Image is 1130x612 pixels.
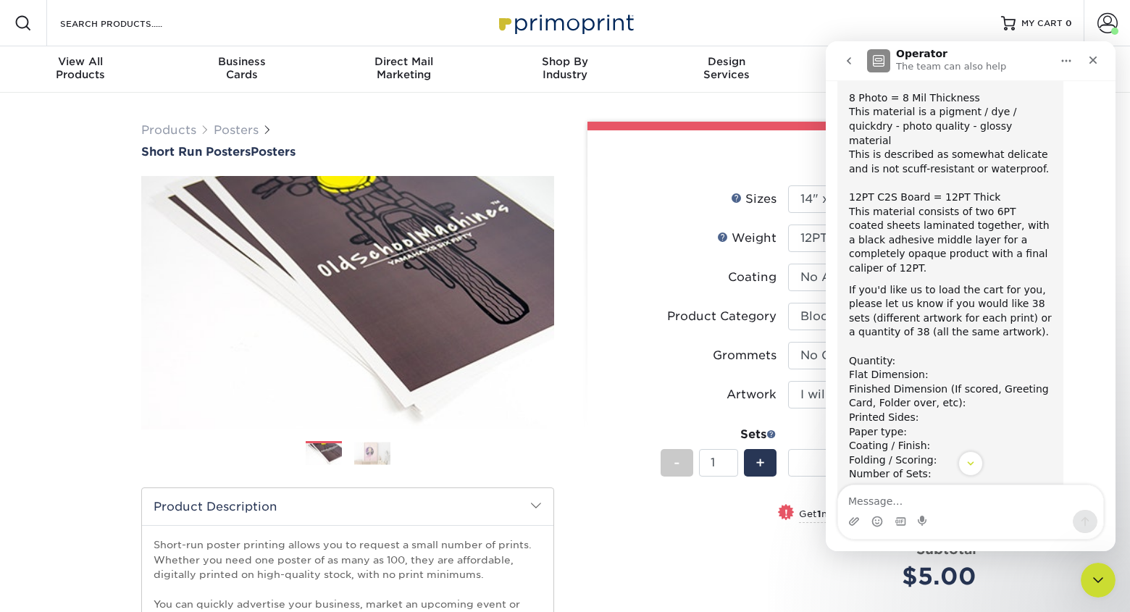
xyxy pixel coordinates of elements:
h1: Posters [141,145,554,159]
button: Upload attachment [22,474,34,486]
img: Primoprint [493,7,637,38]
a: BusinessCards [162,46,323,93]
iframe: Intercom live chat [1081,563,1116,598]
div: Quantity per Set [788,426,976,443]
div: This is described as somewhat delicate and is not scuff-resistant or waterproof. ﻿​ ﻿12PT C2S Boa... [23,106,226,234]
img: Posters 01 [306,442,342,467]
a: Direct MailMarketing [323,46,485,93]
iframe: Intercom live chat [826,41,1116,551]
span: Shop By [485,55,646,68]
div: Weight [717,230,777,247]
div: Product Category [667,308,777,325]
button: Emoji picker [46,474,57,486]
strong: Subtotal [916,541,976,557]
h2: Product Description [142,488,553,525]
div: Coating [728,269,777,286]
div: Grommets [713,347,777,364]
button: Send a message… [247,469,272,492]
button: Start recording [92,474,104,486]
span: Resources [807,55,968,68]
a: DesignServices [645,46,807,93]
div: Industry [485,55,646,81]
a: Posters [214,123,259,137]
div: Artwork [727,386,777,403]
input: SEARCH PRODUCTS..... [59,14,200,32]
div: If you'd like us to load the cart for you, please let us know if you would like 38 sets (differen... [23,242,226,440]
a: Products [141,123,196,137]
div: Cards [162,55,323,81]
textarea: Message… [12,444,277,469]
span: MY CART [1021,17,1063,30]
div: Services [645,55,807,81]
span: Short Run Posters [141,145,251,159]
div: $5.00 [799,559,976,594]
div: Marketing [323,55,485,81]
span: Direct Mail [323,55,485,68]
strong: 1 [817,508,821,519]
div: Select your options: [599,130,977,185]
div: Our Short Run Poster Stock is available in two selections: ​﻿ ﻿8 Photo = 8 Mil Thickness ﻿This ma... [23,7,226,106]
button: Gif picker [69,474,80,486]
span: 0 [1066,18,1072,28]
a: Short Run PostersPosters [141,145,554,159]
a: Shop ByIndustry [485,46,646,93]
span: Business [162,55,323,68]
small: Get more posters per set for [799,508,976,523]
span: Design [645,55,807,68]
div: Sizes [731,190,777,208]
span: + [756,452,765,474]
img: Posters 02 [354,442,390,464]
span: ! [784,506,788,521]
span: - [674,452,680,474]
img: Short Run Posters 01 [141,160,554,445]
button: Scroll to bottom [133,410,157,435]
a: Resources& Templates [807,46,968,93]
div: & Templates [807,55,968,81]
div: Sets [661,426,777,443]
